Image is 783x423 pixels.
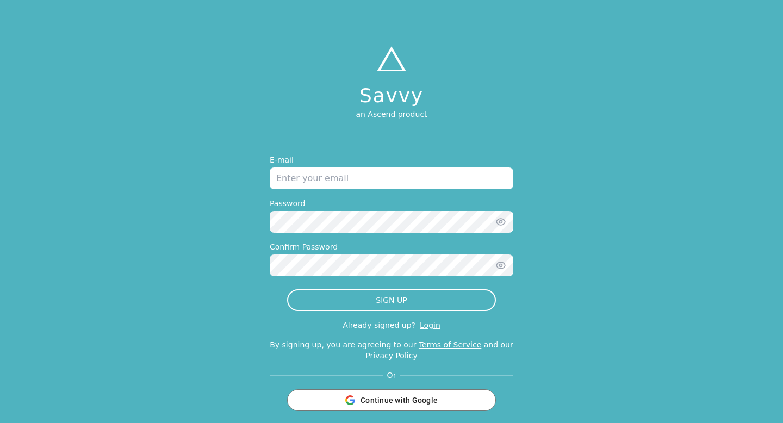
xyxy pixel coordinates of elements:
[419,340,481,349] a: Terms of Service
[420,321,440,329] a: Login
[287,289,496,311] button: SIGN UP
[356,109,427,120] p: an Ascend product
[365,351,417,360] a: Privacy Policy
[361,395,438,406] span: Continue with Google
[270,198,513,209] label: Password
[383,370,401,381] span: Or
[270,339,513,361] p: By signing up, you are agreeing to our and our
[270,154,513,165] label: E-mail
[270,241,513,252] label: Confirm Password
[270,167,513,189] input: Enter your email
[356,85,427,107] h1: Savvy
[287,389,496,411] button: Continue with Google
[343,321,415,329] p: Already signed up?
